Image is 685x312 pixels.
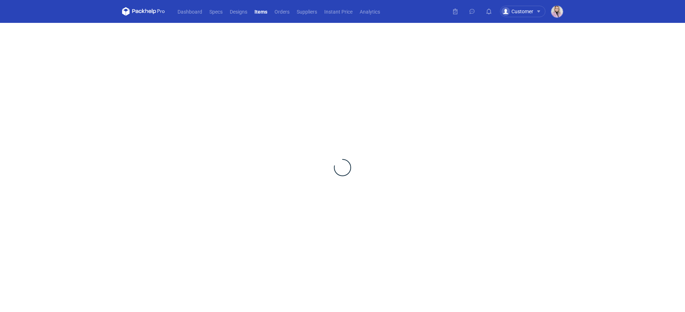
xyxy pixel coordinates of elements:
a: Orders [271,7,293,16]
a: Specs [206,7,226,16]
a: Designs [226,7,251,16]
div: Customer [501,7,533,16]
a: Analytics [356,7,384,16]
a: Instant Price [321,7,356,16]
a: Dashboard [174,7,206,16]
img: Klaudia Wiśniewska [551,6,563,18]
svg: Packhelp Pro [122,7,165,16]
button: Customer [500,6,551,17]
a: Suppliers [293,7,321,16]
a: Items [251,7,271,16]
